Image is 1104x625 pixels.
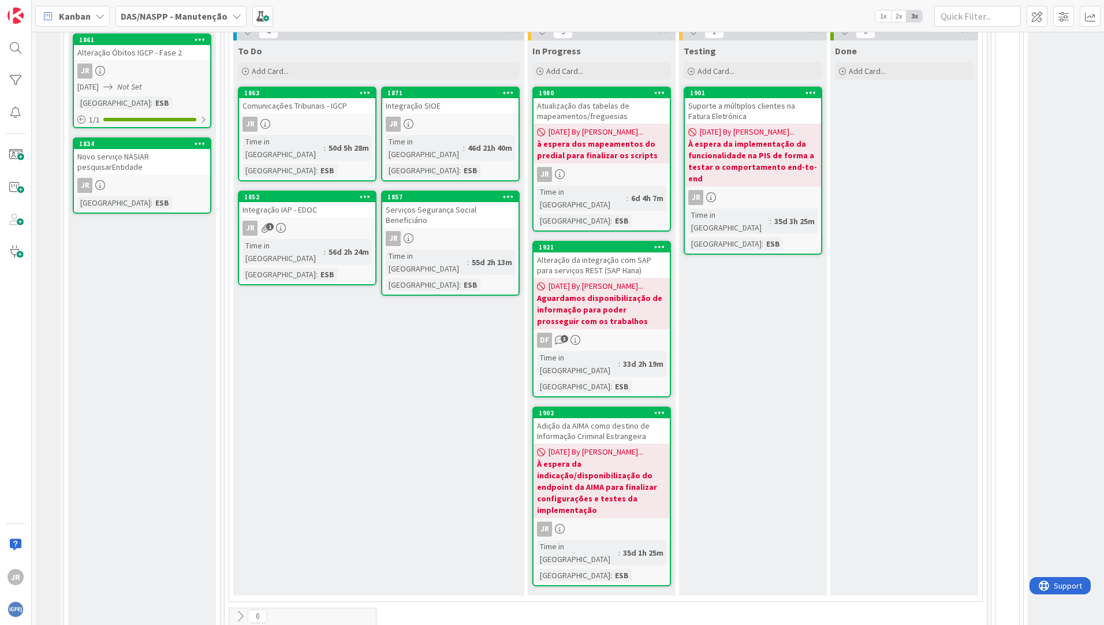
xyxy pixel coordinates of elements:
[561,335,568,343] span: 3
[685,88,821,124] div: 1901Suporte a múltiplos clientes na Fatura Eletrónica
[73,137,211,214] a: 1834Novo serviço NASIAR pesquisarEntidadeJR[GEOGRAPHIC_DATA]:ESB
[151,196,152,209] span: :
[612,380,632,393] div: ESB
[537,333,552,348] div: DF
[89,114,100,126] span: 1 / 1
[849,66,886,76] span: Add Card...
[539,89,670,97] div: 1980
[382,202,519,228] div: Serviços Segurança Social Beneficiário
[386,117,401,132] div: JR
[74,35,210,45] div: 1861
[546,66,583,76] span: Add Card...
[77,178,92,193] div: JR
[626,192,628,204] span: :
[252,66,289,76] span: Add Card...
[537,522,552,537] div: JR
[461,278,480,291] div: ESB
[239,221,375,236] div: JR
[8,601,24,617] img: avatar
[382,231,519,246] div: JR
[387,89,519,97] div: 1871
[8,569,24,585] div: JR
[534,252,670,278] div: Alteração da integração com SAP para serviços REST (SAP Hana)
[835,45,857,57] span: Done
[74,139,210,149] div: 1834
[618,358,620,370] span: :
[24,2,53,16] span: Support
[762,237,763,250] span: :
[463,142,465,154] span: :
[266,223,274,230] span: 1
[875,10,891,22] span: 1x
[532,407,671,586] a: 1902Adição da AIMA como destino de Informação Criminal Estrangeira[DATE] By [PERSON_NAME]...À esp...
[238,45,262,57] span: To Do
[121,10,227,22] b: DAS/NASPP - Manutenção
[77,81,99,93] span: [DATE]
[907,10,922,22] span: 3x
[151,96,152,109] span: :
[239,192,375,202] div: 1852
[628,192,666,204] div: 6d 4h 7m
[8,8,24,24] img: Visit kanbanzone.com
[537,185,626,211] div: Time in [GEOGRAPHIC_DATA]
[534,333,670,348] div: DF
[74,149,210,174] div: Novo serviço NASIAR pesquisarEntidade
[612,569,632,582] div: ESB
[534,88,670,98] div: 1980
[549,280,643,292] span: [DATE] By [PERSON_NAME]...
[534,98,670,124] div: Atualização das tabelas de mapeamentos/freguesias
[685,98,821,124] div: Suporte a múltiplos clientes na Fatura Eletrónica
[243,164,316,177] div: [GEOGRAPHIC_DATA]
[537,458,666,516] b: À espera da indicação/disponibilização do endpoint da AIMA para finalizar configurações e testes ...
[318,164,337,177] div: ESB
[771,215,818,228] div: 35d 3h 25m
[239,202,375,217] div: Integração IAP - EDOC
[534,408,670,444] div: 1902Adição da AIMA como destino de Informação Criminal Estrangeira
[770,215,771,228] span: :
[549,126,643,138] span: [DATE] By [PERSON_NAME]...
[79,36,210,44] div: 1861
[537,167,552,182] div: JR
[688,237,762,250] div: [GEOGRAPHIC_DATA]
[684,45,716,57] span: Testing
[74,113,210,127] div: 1/1
[316,268,318,281] span: :
[537,292,666,327] b: Aguardamos disponibilização de informação para poder prosseguir com os trabalhos
[326,245,372,258] div: 56d 2h 24m
[79,140,210,148] div: 1834
[534,408,670,418] div: 1902
[243,117,258,132] div: JR
[620,546,666,559] div: 35d 1h 25m
[763,237,783,250] div: ESB
[239,88,375,98] div: 1863
[243,268,316,281] div: [GEOGRAPHIC_DATA]
[534,242,670,278] div: 1921Alteração da integração com SAP para serviços REST (SAP Hana)
[461,164,480,177] div: ESB
[459,278,461,291] span: :
[326,142,372,154] div: 50d 5h 28m
[74,178,210,193] div: JR
[381,87,520,181] a: 1871Integração SIOEJRTime in [GEOGRAPHIC_DATA]:46d 21h 40m[GEOGRAPHIC_DATA]:ESB
[386,250,467,275] div: Time in [GEOGRAPHIC_DATA]
[934,6,1021,27] input: Quick Filter...
[77,196,151,209] div: [GEOGRAPHIC_DATA]
[469,256,515,269] div: 55d 2h 13m
[74,45,210,60] div: Alteração Óbitos IGCP - Fase 2
[532,241,671,397] a: 1921Alteração da integração com SAP para serviços REST (SAP Hana)[DATE] By [PERSON_NAME]...Aguard...
[382,88,519,98] div: 1871
[382,117,519,132] div: JR
[612,214,632,227] div: ESB
[688,209,770,234] div: Time in [GEOGRAPHIC_DATA]
[539,409,670,417] div: 1902
[74,35,210,60] div: 1861Alteração Óbitos IGCP - Fase 2
[688,138,818,184] b: À espera da implementação da funcionalidade na PIS de forma a testar o comportamento end-to-end
[386,278,459,291] div: [GEOGRAPHIC_DATA]
[77,96,151,109] div: [GEOGRAPHIC_DATA]
[386,135,463,161] div: Time in [GEOGRAPHIC_DATA]
[534,522,670,537] div: JR
[534,242,670,252] div: 1921
[537,540,618,566] div: Time in [GEOGRAPHIC_DATA]
[534,167,670,182] div: JR
[610,380,612,393] span: :
[239,117,375,132] div: JR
